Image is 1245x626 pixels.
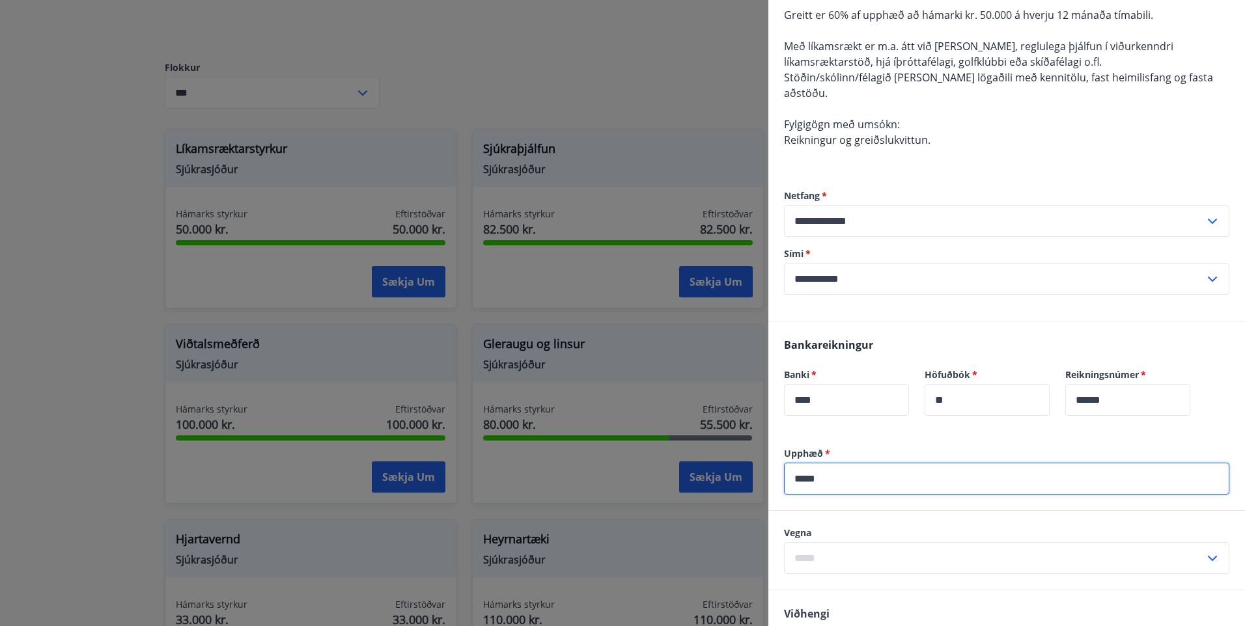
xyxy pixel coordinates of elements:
[784,39,1173,69] span: Með líkamsrækt er m.a. átt við [PERSON_NAME], reglulega þjálfun í viðurkenndri líkamsræktarstöð, ...
[784,338,873,352] span: Bankareikningur
[784,526,1229,539] label: Vegna
[784,247,1229,260] label: Sími
[784,117,900,131] span: Fylgigögn með umsókn:
[1065,368,1190,381] label: Reikningsnúmer
[784,606,830,621] span: Viðhengi
[784,70,1213,100] span: Stöðin/skólinn/félagið [PERSON_NAME] lögaðili með kennitölu, fast heimilisfang og fasta aðstöðu.
[784,368,909,381] label: Banki
[784,189,1229,202] label: Netfang
[784,447,1229,460] label: Upphæð
[784,133,930,147] span: Reikningur og greiðslukvittun.
[784,463,1229,495] div: Upphæð
[784,8,1153,22] span: Greitt er 60% af upphæð að hámarki kr. 50.000 á hverju 12 mánaða tímabili.
[925,368,1050,381] label: Höfuðbók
